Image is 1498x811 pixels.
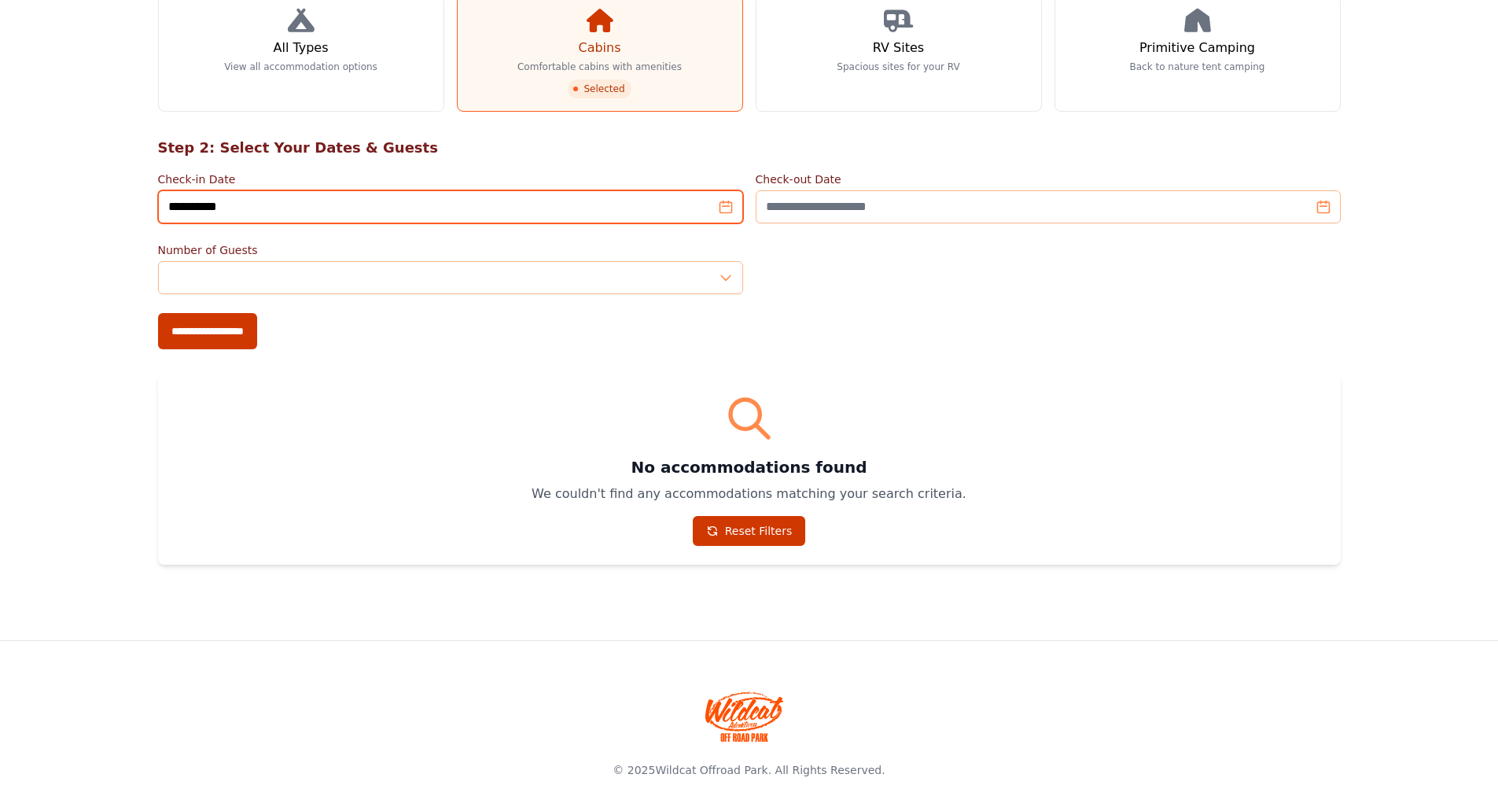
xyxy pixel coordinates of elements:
h2: Step 2: Select Your Dates & Guests [158,137,1341,159]
label: Number of Guests [158,242,743,258]
label: Check-in Date [158,171,743,187]
p: Spacious sites for your RV [837,61,959,73]
span: © 2025 . All Rights Reserved. [613,764,885,776]
label: Check-out Date [756,171,1341,187]
h3: RV Sites [873,39,924,57]
a: Wildcat Offroad Park [655,764,767,776]
span: Selected [568,79,631,98]
p: We couldn't find any accommodations matching your search criteria. [177,485,1322,503]
img: Wildcat Offroad park [705,691,784,742]
h3: No accommodations found [177,456,1322,478]
h3: All Types [273,39,328,57]
h3: Primitive Camping [1139,39,1255,57]
p: View all accommodation options [224,61,377,73]
p: Comfortable cabins with amenities [517,61,682,73]
h3: Cabins [578,39,620,57]
p: Back to nature tent camping [1130,61,1265,73]
a: Reset Filters [693,516,806,546]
